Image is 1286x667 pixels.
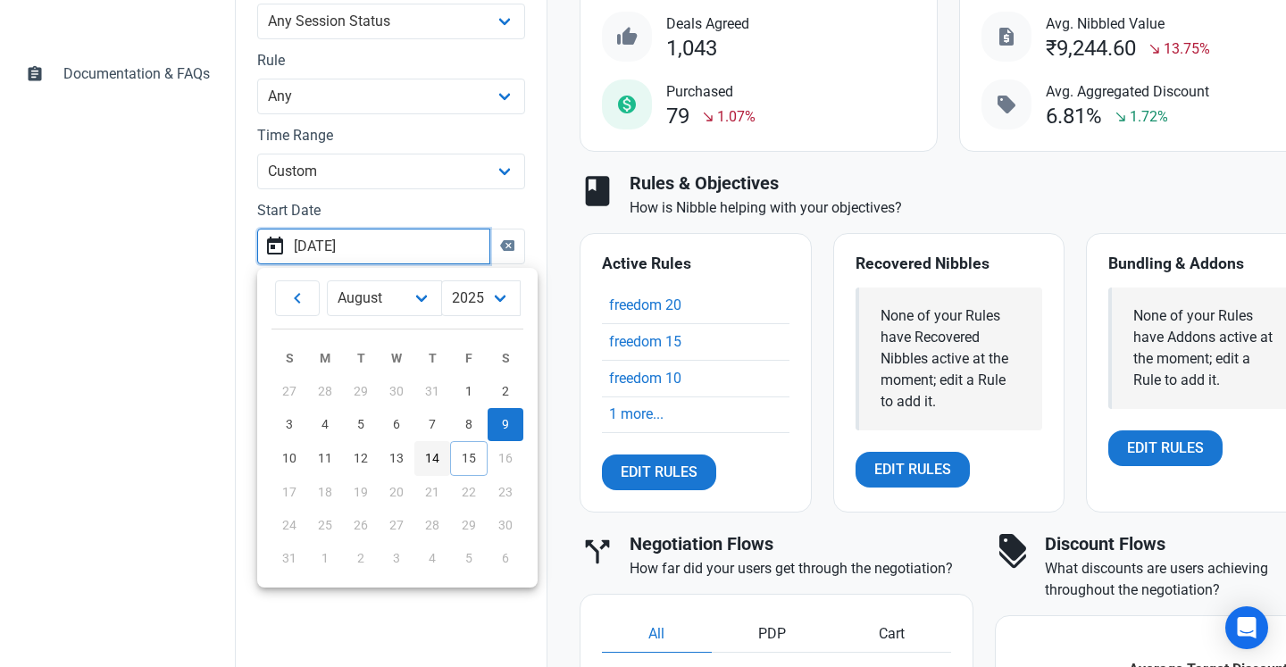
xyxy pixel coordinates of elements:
div: 79 [666,104,689,129]
span: Edit Rules [621,462,697,483]
a: 1 more... [609,405,664,422]
input: Start Date [257,229,490,264]
a: Edit Rules [1108,430,1223,466]
a: 13 [379,441,414,476]
span: 1 [321,551,329,565]
span: 20 [389,485,404,499]
span: 10 [282,451,296,465]
span: discount [995,534,1031,570]
span: 6 [502,551,509,565]
div: 6.81% [1046,104,1102,129]
span: 21 [425,485,439,499]
span: 12 [354,451,368,465]
span: Edit Rules [874,459,951,480]
span: 2 [502,384,509,398]
span: call_split [580,534,615,570]
span: PDP [758,623,786,645]
label: Rule [257,50,525,71]
span: 1.72% [1130,106,1168,128]
span: Avg. Aggregated Discount [1046,81,1209,103]
p: How far did your users get through the negotiation? [630,558,973,579]
span: 15 [462,451,476,465]
span: 13 [389,451,404,465]
a: 9 [488,408,523,441]
a: 11 [307,441,343,476]
a: 3 [271,408,307,441]
span: monetization_on [616,94,638,115]
span: S [286,351,294,365]
span: 22 [462,485,476,499]
span: 5 [357,417,364,431]
span: T [357,351,365,365]
span: 4 [321,417,329,431]
a: 14 [414,441,450,476]
span: 24 [282,518,296,532]
span: 29 [354,384,368,398]
span: 3 [286,417,293,431]
span: 28 [425,518,439,532]
span: south_east [1148,42,1162,56]
label: Time Range [257,125,525,146]
div: Open Intercom Messenger [1225,606,1268,649]
span: book [580,173,615,209]
span: 30 [498,518,513,532]
span: south_east [1114,110,1128,124]
span: M [320,351,330,365]
span: 16 [498,451,513,465]
a: Edit Rules [602,454,716,490]
span: 4 [429,551,436,565]
span: All [648,623,664,645]
span: 30 [389,384,404,398]
span: 13.75% [1164,38,1210,60]
span: Avg. Nibbled Value [1046,13,1210,35]
span: 29 [462,518,476,532]
span: 8 [465,417,472,431]
span: request_quote [996,26,1017,47]
span: T [429,351,437,365]
div: 1,043 [666,37,717,61]
span: 1 [465,384,472,398]
h4: Recovered Nibbles [856,255,1042,273]
span: thumb_up [616,26,638,47]
span: south_east [701,110,715,124]
a: 6 [379,408,414,441]
a: 12 [343,441,379,476]
div: None of your Rules have Addons active at the moment; edit a Rule to add it. [1133,305,1273,391]
span: F [465,351,472,365]
a: assignmentDocumentation & FAQs [14,53,221,96]
span: 28 [318,384,332,398]
span: Deals Agreed [666,13,749,35]
h4: Active Rules [602,255,789,273]
a: 4 [307,408,343,441]
span: 31 [425,384,439,398]
h3: Negotiation Flows [630,534,973,554]
span: 5 [465,551,472,565]
span: 26 [354,518,368,532]
span: 7 [429,417,436,431]
a: 7 [414,408,450,441]
span: 19 [354,485,368,499]
span: Edit Rules [1127,438,1204,459]
a: freedom 10 [609,370,681,387]
span: 18 [318,485,332,499]
span: sell [996,94,1017,115]
span: Purchased [666,81,756,103]
label: Start Date [257,200,525,221]
a: 5 [343,408,379,441]
a: 2 [488,375,523,408]
span: 11 [318,451,332,465]
span: 9 [502,417,509,431]
span: 6 [393,417,400,431]
span: 23 [498,485,513,499]
span: 27 [389,518,404,532]
a: 10 [271,441,307,476]
span: assignment [26,63,44,81]
a: freedom 15 [609,333,681,350]
span: Documentation & FAQs [63,63,210,85]
a: freedom 20 [609,296,681,313]
span: 14 [425,451,439,465]
a: 1 [450,375,488,408]
span: S [502,351,510,365]
a: 8 [450,408,488,441]
a: 15 [450,441,488,476]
